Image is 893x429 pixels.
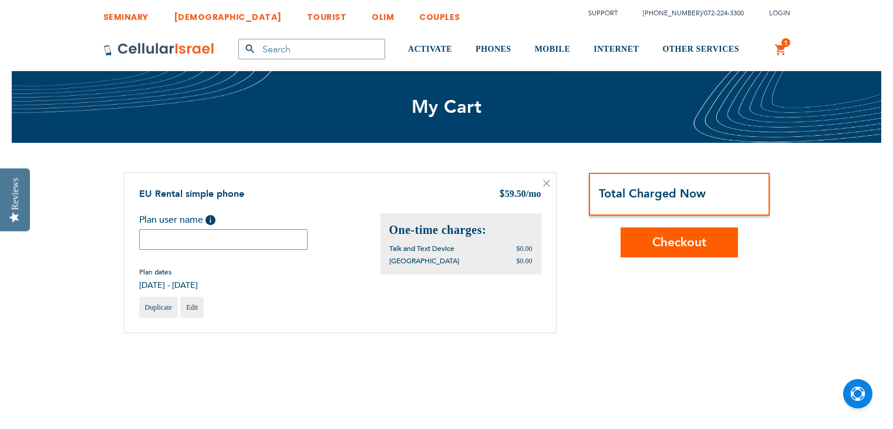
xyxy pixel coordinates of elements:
[526,189,541,199] span: /mo
[476,28,511,72] a: PHONES
[372,3,394,25] a: OLIM
[145,303,173,311] span: Duplicate
[599,186,706,202] strong: Total Charged Now
[139,280,198,291] span: [DATE] - [DATE]
[103,3,149,25] a: SEMINARY
[594,28,639,72] a: INTERNET
[631,5,744,22] li: /
[621,227,738,257] button: Checkout
[643,9,702,18] a: [PHONE_NUMBER]
[238,39,385,59] input: Search
[408,45,452,53] span: ACTIVATE
[186,303,198,311] span: Edit
[652,234,706,251] span: Checkout
[769,9,790,18] span: Login
[499,188,505,202] span: $
[205,215,215,225] span: Help
[389,256,459,266] span: [GEOGRAPHIC_DATA]
[784,38,788,48] span: 1
[535,28,571,72] a: MOBILE
[307,3,347,25] a: TOURIST
[389,222,533,238] h2: One-time charges:
[535,45,571,53] span: MOBILE
[389,244,454,253] span: Talk and Text Device
[139,297,178,318] a: Duplicate
[517,244,533,253] span: $0.00
[139,187,244,200] a: EU Rental simple phone
[662,28,739,72] a: OTHER SERVICES
[408,28,452,72] a: ACTIVATE
[103,42,215,56] img: Cellular Israel Logo
[704,9,744,18] a: 072-224-3300
[517,257,533,265] span: $0.00
[10,177,21,210] div: Reviews
[139,267,198,277] span: Plan dates
[594,45,639,53] span: INTERNET
[588,9,618,18] a: Support
[139,213,203,226] span: Plan user name
[662,45,739,53] span: OTHER SERVICES
[180,297,204,318] a: Edit
[476,45,511,53] span: PHONES
[412,95,482,119] span: My Cart
[499,187,541,202] div: 59.50
[419,3,460,25] a: COUPLES
[774,43,787,57] a: 1
[174,3,282,25] a: [DEMOGRAPHIC_DATA]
